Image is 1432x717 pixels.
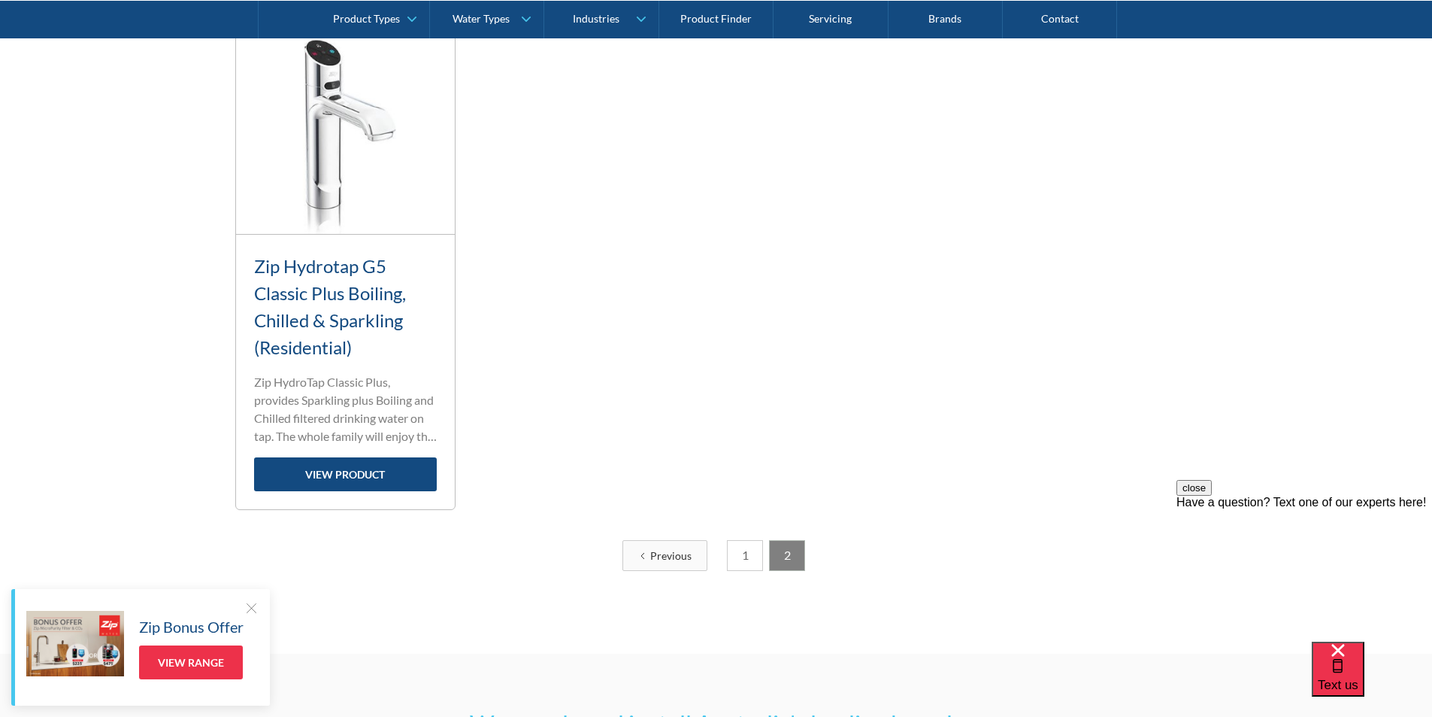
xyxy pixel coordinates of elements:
[727,540,763,571] a: 1
[235,540,1197,571] div: List
[769,540,805,571] a: 2
[236,15,455,234] img: Zip Hydrotap G5 Classic Plus Boiling, Chilled & Sparkling (Residential)
[573,12,619,25] div: Industries
[453,12,510,25] div: Water Types
[650,548,692,564] div: Previous
[26,611,124,676] img: Zip Bonus Offer
[1312,642,1432,717] iframe: podium webchat widget bubble
[139,615,244,638] h5: Zip Bonus Offer
[254,457,437,491] a: view product
[139,646,243,679] a: View Range
[254,373,437,445] p: Zip HydroTap Classic Plus, provides Sparkling plus Boiling and Chilled filtered drinking water on...
[622,540,707,571] a: Previous Page
[333,12,400,25] div: Product Types
[254,255,406,358] a: Zip Hydrotap G5 Classic Plus Boiling, Chilled & Sparkling (Residential)
[1176,480,1432,661] iframe: podium webchat widget prompt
